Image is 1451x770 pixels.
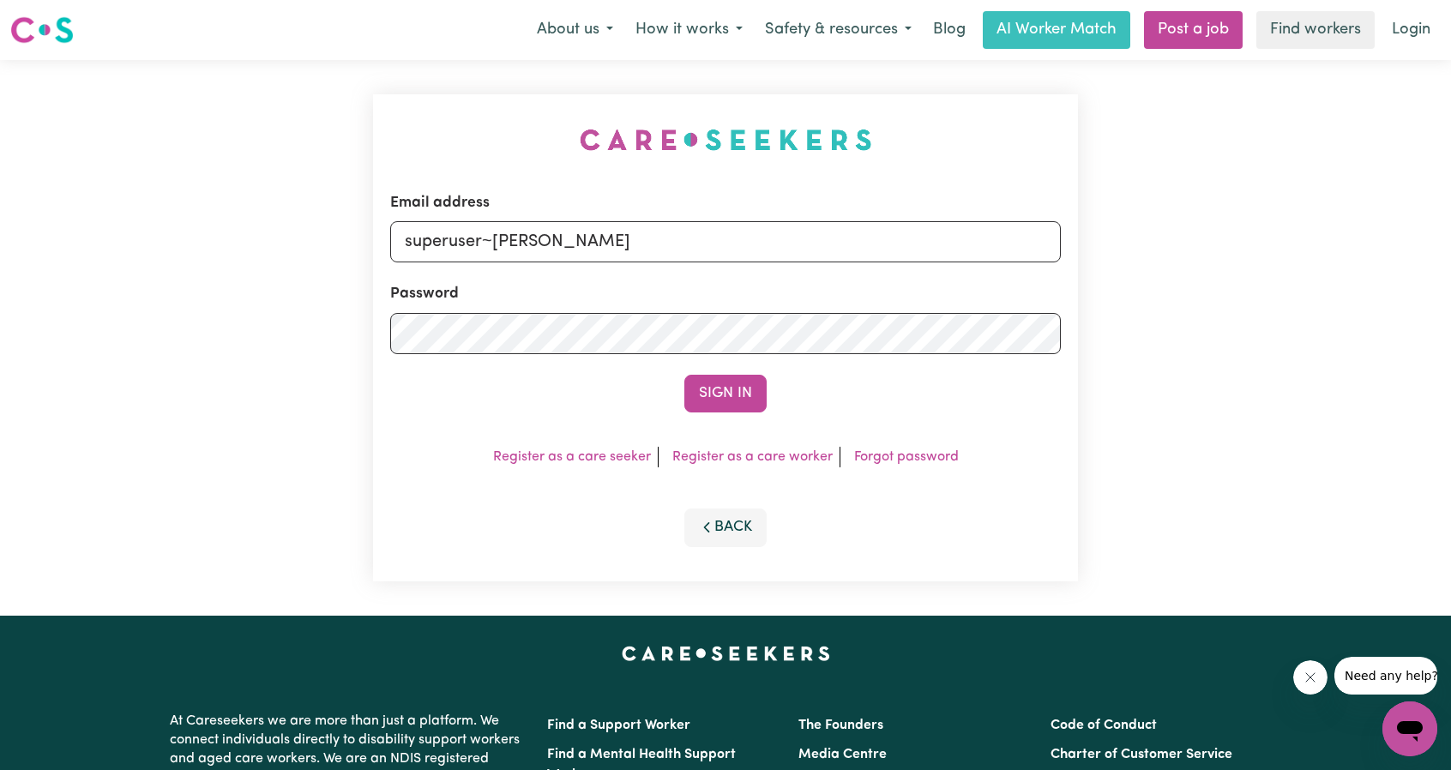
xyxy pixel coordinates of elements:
button: Sign In [684,375,767,412]
a: Charter of Customer Service [1051,748,1232,761]
button: How it works [624,12,754,48]
iframe: Message from company [1334,657,1437,695]
a: Register as a care seeker [493,450,651,464]
a: Forgot password [854,450,959,464]
a: Post a job [1144,11,1243,49]
a: Careseekers home page [622,647,830,660]
a: Register as a care worker [672,450,833,464]
a: Blog [923,11,976,49]
a: AI Worker Match [983,11,1130,49]
button: Safety & resources [754,12,923,48]
input: Email address [390,221,1061,262]
iframe: Close message [1293,660,1328,695]
span: Need any help? [10,12,104,26]
a: The Founders [798,719,883,732]
a: Find a Support Worker [547,719,690,732]
a: Careseekers logo [10,10,74,50]
label: Password [390,283,459,305]
button: About us [526,12,624,48]
a: Login [1382,11,1441,49]
img: Careseekers logo [10,15,74,45]
a: Find workers [1256,11,1375,49]
label: Email address [390,192,490,214]
button: Back [684,508,767,546]
a: Code of Conduct [1051,719,1157,732]
a: Media Centre [798,748,887,761]
iframe: Button to launch messaging window [1382,701,1437,756]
